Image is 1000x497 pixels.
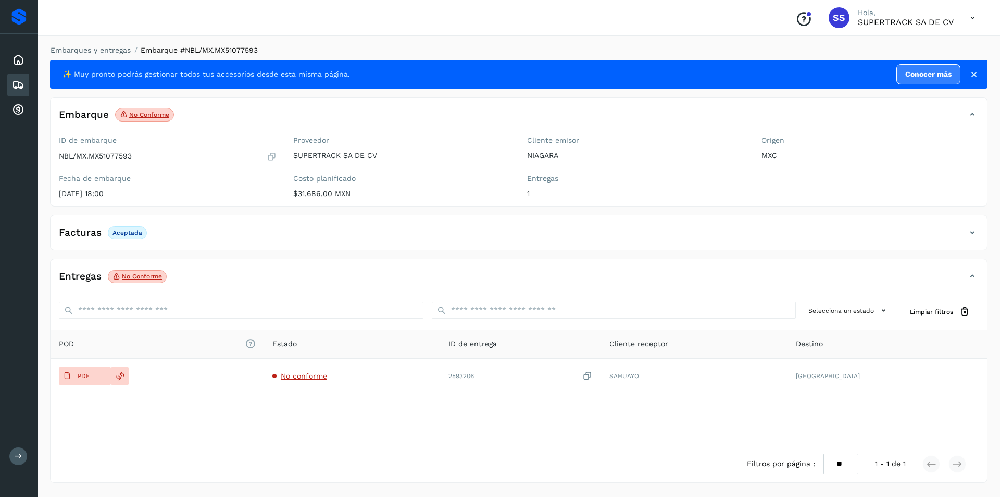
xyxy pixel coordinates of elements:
[858,17,954,27] p: SUPERTRACK SA DE CV
[51,106,987,132] div: EmbarqueNo conforme
[129,111,169,118] p: No conforme
[527,174,745,183] label: Entregas
[527,136,745,145] label: Cliente emisor
[804,302,893,319] button: Selecciona un estado
[51,224,987,250] div: FacturasAceptada
[59,109,109,121] h4: Embarque
[281,372,327,380] span: No conforme
[527,189,745,198] p: 1
[875,458,906,469] span: 1 - 1 de 1
[7,99,29,122] div: Cuentas por cobrar
[51,46,131,54] a: Embarques y entregas
[293,189,511,198] p: $31,686.00 MXN
[858,8,954,17] p: Hola,
[122,273,162,280] p: No conforme
[59,136,277,145] label: ID de embarque
[113,229,142,236] p: Aceptada
[59,152,132,161] p: NBL/MX.MX51077593
[796,338,823,349] span: Destino
[761,151,979,160] p: MXC
[51,268,987,294] div: EntregasNo conforme
[747,458,815,469] span: Filtros por página :
[59,338,256,349] span: POD
[902,302,979,321] button: Limpiar filtros
[448,371,593,382] div: 2593206
[7,49,29,71] div: Inicio
[896,64,960,84] a: Conocer más
[111,367,129,385] div: Reemplazar POD
[78,372,90,380] p: PDF
[59,271,102,283] h4: Entregas
[448,338,497,349] span: ID de entrega
[7,74,29,96] div: Embarques
[141,46,258,54] span: Embarque #NBL/MX.MX51077593
[59,367,111,385] button: PDF
[601,359,787,393] td: SAHUAYO
[761,136,979,145] label: Origen
[50,45,988,56] nav: breadcrumb
[59,227,102,239] h4: Facturas
[787,359,987,393] td: [GEOGRAPHIC_DATA]
[293,151,511,160] p: SUPERTRACK SA DE CV
[59,174,277,183] label: Fecha de embarque
[59,189,277,198] p: [DATE] 18:00
[293,136,511,145] label: Proveedor
[293,174,511,183] label: Costo planificado
[910,307,953,317] span: Limpiar filtros
[272,338,297,349] span: Estado
[609,338,668,349] span: Cliente receptor
[63,69,350,80] span: ✨ Muy pronto podrás gestionar todos tus accesorios desde esta misma página.
[527,151,745,160] p: NIAGARA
